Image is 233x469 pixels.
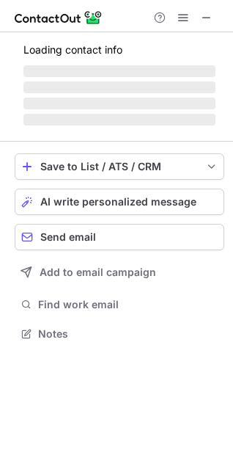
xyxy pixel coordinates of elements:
[15,294,224,315] button: Find work email
[23,65,215,77] span: ‌
[15,9,103,26] img: ContactOut v5.3.10
[23,44,215,56] p: Loading contact info
[23,81,215,93] span: ‌
[15,224,224,250] button: Send email
[40,196,196,208] span: AI write personalized message
[23,98,215,109] span: ‌
[15,153,224,180] button: save-profile-one-click
[15,324,224,344] button: Notes
[15,189,224,215] button: AI write personalized message
[38,327,218,341] span: Notes
[40,231,96,243] span: Send email
[23,114,215,126] span: ‌
[40,161,199,172] div: Save to List / ATS / CRM
[40,266,156,278] span: Add to email campaign
[38,298,218,311] span: Find work email
[15,259,224,286] button: Add to email campaign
